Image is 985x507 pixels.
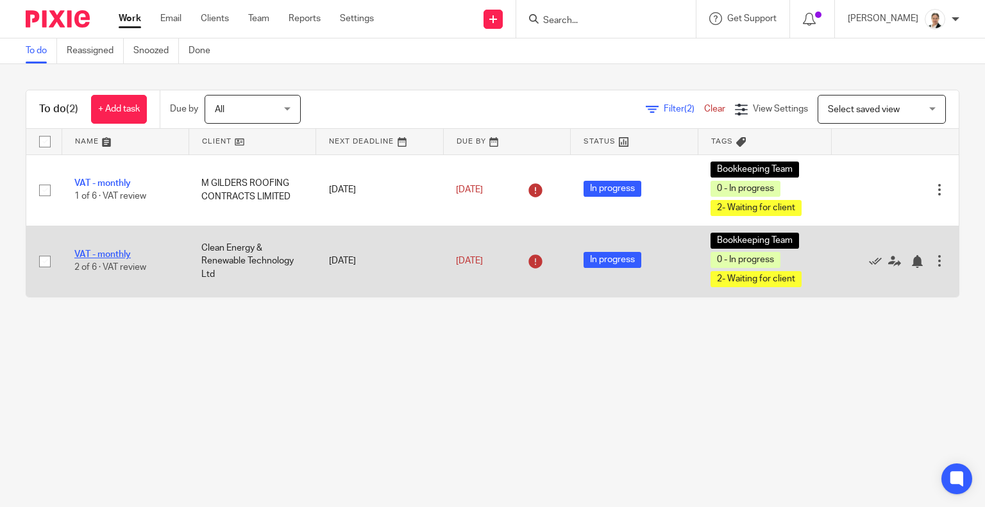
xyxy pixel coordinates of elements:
input: Search [542,15,657,27]
a: + Add task [91,95,147,124]
span: In progress [584,181,641,197]
a: Work [119,12,141,25]
td: [DATE] [316,226,443,297]
a: Clear [704,104,725,113]
span: [DATE] [456,185,483,194]
p: [PERSON_NAME] [848,12,918,25]
span: Get Support [727,14,777,23]
a: To do [26,38,57,63]
span: All [215,105,224,114]
span: (2) [684,104,695,113]
span: Tags [711,138,733,145]
span: 1 of 6 · VAT review [74,192,146,201]
a: Clients [201,12,229,25]
h1: To do [39,103,78,116]
a: Team [248,12,269,25]
a: Reports [289,12,321,25]
a: Reassigned [67,38,124,63]
span: 2- Waiting for client [711,271,802,287]
span: Select saved view [828,105,900,114]
span: 2 of 6 · VAT review [74,263,146,272]
span: (2) [66,104,78,114]
span: View Settings [753,104,808,113]
span: Bookkeeping Team [711,233,799,249]
td: M GILDERS ROOFING CONTRACTS LIMITED [189,154,316,226]
p: Due by [170,103,198,115]
a: Settings [340,12,374,25]
a: VAT - monthly [74,179,131,188]
span: 0 - In progress [711,181,780,197]
td: [DATE] [316,154,443,226]
a: Snoozed [133,38,179,63]
a: Done [189,38,220,63]
img: Pixie [26,10,90,28]
span: In progress [584,252,641,268]
a: Email [160,12,181,25]
span: [DATE] [456,256,483,265]
a: Mark as done [869,254,888,267]
span: 0 - In progress [711,252,780,268]
img: Untitled%20(5%20%C3%97%205%20cm)%20(2).png [925,9,945,29]
span: Filter [664,104,704,113]
td: Clean Energy & Renewable Technology Ltd [189,226,316,297]
span: Bookkeeping Team [711,162,799,178]
span: 2- Waiting for client [711,200,802,216]
a: VAT - monthly [74,250,131,259]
